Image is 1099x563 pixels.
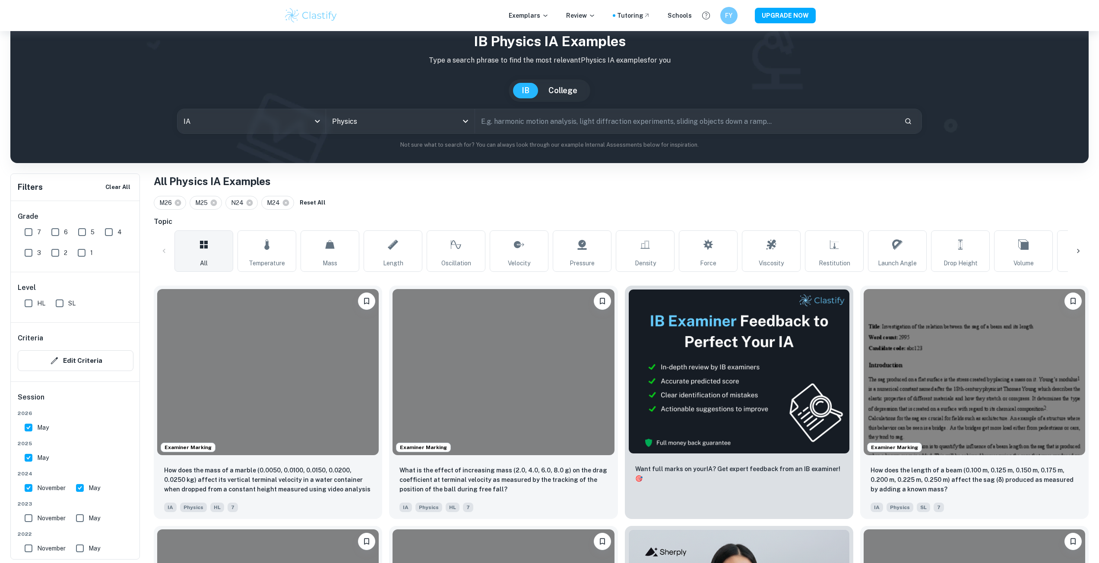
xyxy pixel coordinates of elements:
button: IB [513,83,538,98]
span: HL [37,299,45,308]
div: IA [177,109,326,133]
span: November [37,544,66,553]
span: 7 [934,503,944,512]
span: November [37,513,66,523]
span: Volume [1013,258,1034,268]
h6: Topic [154,217,1089,227]
span: Oscillation [441,258,471,268]
span: May [37,453,49,462]
button: Bookmark [594,293,611,310]
button: Bookmark [358,293,375,310]
p: Want full marks on your IA ? Get expert feedback from an IB examiner! [635,464,843,483]
p: Not sure what to search for? You can always look through our example Internal Assessments below f... [17,141,1082,149]
h6: Session [18,392,133,409]
span: M24 [267,198,284,208]
span: 3 [37,248,41,258]
div: M25 [190,196,222,210]
p: How does the mass of a marble (0.0050, 0.0100, 0.0150, 0.0200, 0.0250 kg) affect its vertical ter... [164,465,372,495]
div: M26 [154,196,186,210]
a: ThumbnailWant full marks on yourIA? Get expert feedback from an IB examiner! [625,286,853,519]
span: 2022 [18,530,133,538]
button: College [540,83,586,98]
p: Type a search phrase to find the most relevant Physics IA examples for you [17,55,1082,66]
span: M25 [195,198,212,208]
h6: FY [724,11,734,20]
p: Exemplars [509,11,549,20]
span: M26 [159,198,176,208]
p: Review [566,11,595,20]
button: Edit Criteria [18,350,133,371]
div: N24 [225,196,258,210]
span: Velocity [508,258,530,268]
img: Thumbnail [628,289,850,454]
img: Clastify logo [284,7,339,24]
span: November [37,483,66,493]
span: HL [210,503,224,512]
a: Schools [668,11,692,20]
h1: All Physics IA Examples [154,173,1089,189]
span: Density [635,258,656,268]
span: 7 [463,503,473,512]
span: 6 [64,227,68,237]
button: UPGRADE NOW [755,8,816,23]
span: 2023 [18,500,133,508]
span: Physics [415,503,442,512]
span: 2024 [18,470,133,478]
button: Reset All [298,196,328,209]
span: May [89,544,100,553]
span: May [89,513,100,523]
h6: Level [18,283,133,293]
span: Pressure [570,258,595,268]
span: 🎯 [635,475,643,482]
span: N24 [231,198,247,208]
span: 1 [90,248,93,258]
span: 7 [37,227,41,237]
span: All [200,258,208,268]
button: Bookmark [1064,533,1082,550]
span: 2 [64,248,67,258]
h6: Criteria [18,333,43,343]
span: May [89,483,100,493]
span: 2026 [18,409,133,417]
button: Open [459,115,472,127]
button: Help and Feedback [699,8,713,23]
div: M24 [261,196,294,210]
span: Viscosity [759,258,784,268]
p: What is the effect of increasing mass (2.0, 4.0, 6.0, 8.0 g) on the drag coefficient at terminal ... [399,465,607,494]
span: Examiner Marking [396,443,450,451]
span: Force [700,258,716,268]
a: Examiner MarkingBookmarkHow does the length of a beam (0.100 m, 0.125 m, 0.150 m, 0.175 m, 0.200 ... [860,286,1089,519]
span: Examiner Marking [868,443,922,451]
span: Restitution [819,258,850,268]
button: Bookmark [594,533,611,550]
h6: Filters [18,181,43,193]
span: Physics [887,503,913,512]
span: HL [446,503,459,512]
button: Bookmark [358,533,375,550]
button: FY [720,7,738,24]
span: IA [871,503,883,512]
button: Search [901,114,915,129]
p: How does the length of a beam (0.100 m, 0.125 m, 0.150 m, 0.175 m, 0.200 m, 0.225 m, 0.250 m) aff... [871,465,1078,494]
h6: Grade [18,211,133,222]
input: E.g. harmonic motion analysis, light diffraction experiments, sliding objects down a ramp... [475,109,897,133]
span: Temperature [249,258,285,268]
a: Tutoring [617,11,650,20]
span: Launch Angle [878,258,917,268]
span: Drop Height [944,258,978,268]
span: 5 [91,227,95,237]
h1: IB Physics IA examples [17,31,1082,52]
a: Examiner MarkingBookmarkHow does the mass of a marble (0.0050, 0.0100, 0.0150, 0.0200, 0.0250 kg)... [154,286,382,519]
span: Examiner Marking [161,443,215,451]
a: Examiner MarkingBookmarkWhat is the effect of increasing mass (2.0, 4.0, 6.0, 8.0 g) on the drag ... [389,286,618,519]
span: SL [917,503,930,512]
span: May [37,423,49,432]
button: Clear All [103,181,133,194]
span: 4 [117,227,122,237]
span: SL [68,299,76,308]
span: Length [383,258,403,268]
img: Physics IA example thumbnail: How does the length of a beam (0.100 m, [864,289,1085,455]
